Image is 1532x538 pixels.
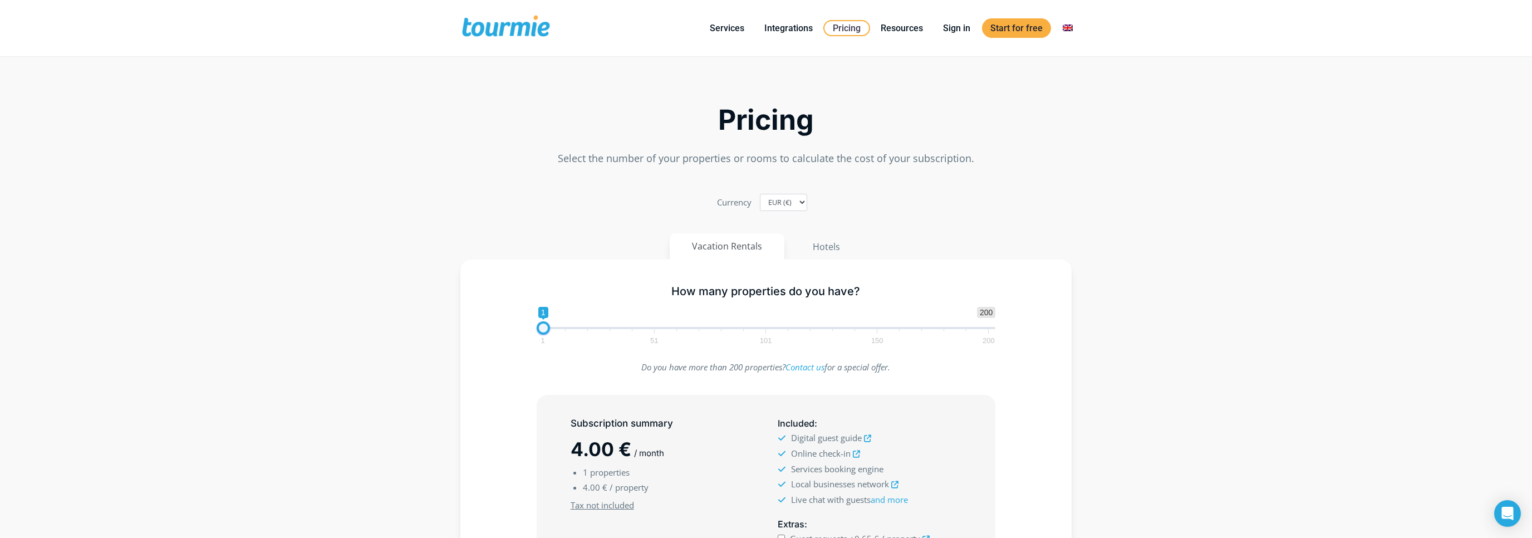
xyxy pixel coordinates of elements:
span: Online check-in [791,448,851,459]
div: Open Intercom Messenger [1494,500,1521,527]
p: Do you have more than 200 properties? for a special offer. [537,360,996,375]
span: Digital guest guide [791,432,862,443]
a: Pricing [823,20,870,36]
button: Vacation Rentals [670,233,784,260]
span: Services booking engine [791,463,883,475]
a: Services [701,21,753,35]
span: Local businesses network [791,478,889,490]
h5: Subscription summary [571,417,754,431]
button: Hotels [790,233,863,260]
span: 101 [758,338,774,343]
u: Tax not included [571,500,634,511]
a: Contact us [785,361,824,373]
h2: Pricing [460,107,1072,133]
h5: How many properties do you have? [537,285,996,299]
span: Included [778,418,814,429]
span: 1 [583,467,588,478]
a: Start for free [982,18,1051,38]
span: 1 [538,307,548,318]
h5: : [778,417,961,431]
span: / property [610,482,649,493]
a: Integrations [756,21,821,35]
span: 1 [539,338,546,343]
span: 150 [870,338,885,343]
a: Resources [872,21,931,35]
a: and more [871,494,908,505]
h5: : [778,517,961,531]
span: Extras [778,519,804,530]
p: Select the number of your properties or rooms to calculate the cost of your subscription. [460,151,1072,166]
a: Sign in [935,21,979,35]
span: 200 [981,338,996,343]
span: 4.00 € [571,438,631,461]
span: properties [590,467,630,478]
label: Currency [717,195,752,210]
span: Live chat with guests [791,494,908,505]
span: 4.00 € [583,482,607,493]
span: / month [634,448,664,458]
span: 200 [977,307,995,318]
span: 51 [649,338,660,343]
